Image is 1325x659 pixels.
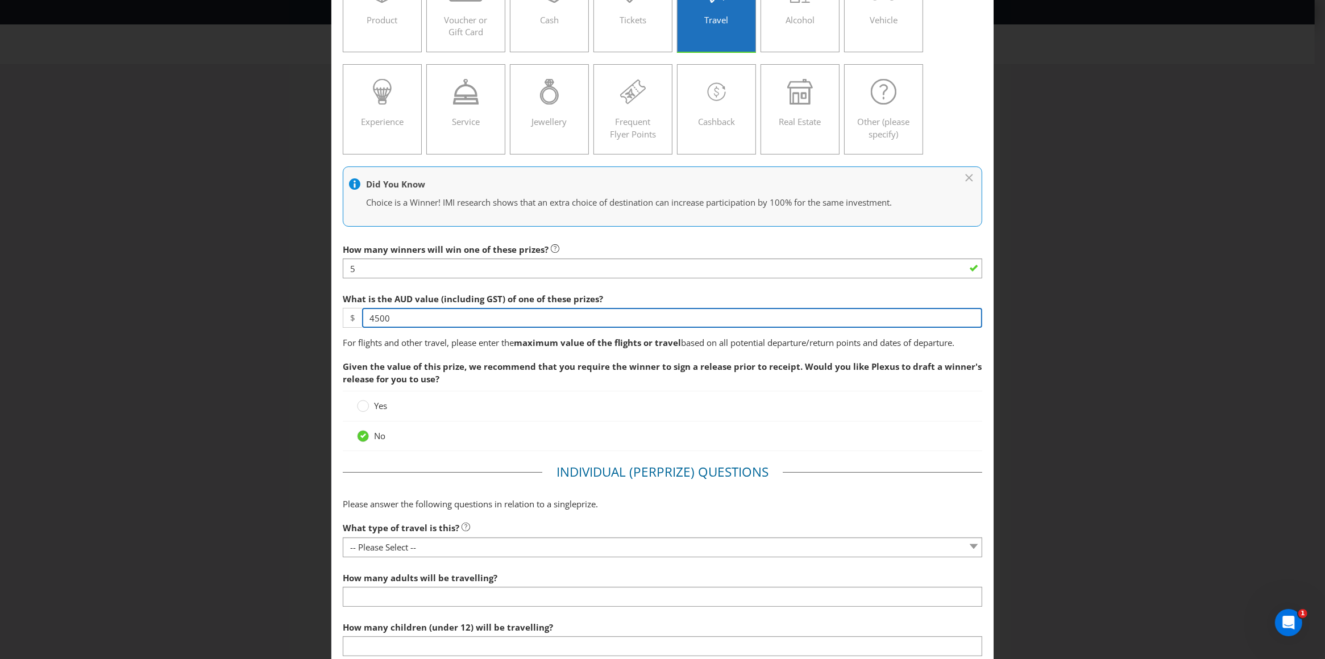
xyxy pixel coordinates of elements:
[1275,609,1302,636] iframe: Intercom live chat
[556,463,657,481] span: Individual (Per
[374,400,387,411] span: Yes
[343,522,459,533] span: What type of travel is this?
[681,337,954,348] span: based on all potential departure/return points and dates of departure.
[452,116,480,127] span: Service
[343,258,983,278] input: e.g. 5
[343,293,603,305] span: What is the AUD value (including GST) of one of these prizes?
[343,337,514,348] span: For flights and other travel, please enter the
[343,244,549,255] span: How many winners will win one of these prizes?
[343,308,362,328] span: $
[657,463,691,481] span: Prize
[362,308,983,328] input: e.g. 100
[698,116,735,127] span: Cashback
[361,116,404,127] span: Experience
[343,361,982,384] span: Given the value of this prize, we recommend that you require the winner to sign a release prior t...
[576,498,596,510] span: prize
[620,14,646,26] span: Tickets
[1298,609,1307,618] span: 1
[786,14,815,26] span: Alcohol
[610,116,656,139] span: Frequent Flyer Points
[779,116,821,127] span: Real Estate
[343,572,497,583] span: How many adults will be travelling?
[445,14,488,37] span: Voucher or Gift Card
[540,14,559,26] span: Cash
[343,498,576,510] span: Please answer the following questions in relation to a single
[532,116,567,127] span: Jewellery
[705,14,729,26] span: Travel
[870,14,898,26] span: Vehicle
[367,14,398,26] span: Product
[343,622,553,633] span: How many children (under 12) will be travelling?
[514,337,681,348] strong: maximum value of the flights or travel
[858,116,910,139] span: Other (please specify)
[596,498,598,510] span: .
[366,197,948,208] p: Choice is a Winner! IMI research shows that an extra choice of destination can increase participa...
[374,430,385,441] span: No
[691,463,769,481] span: ) Questions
